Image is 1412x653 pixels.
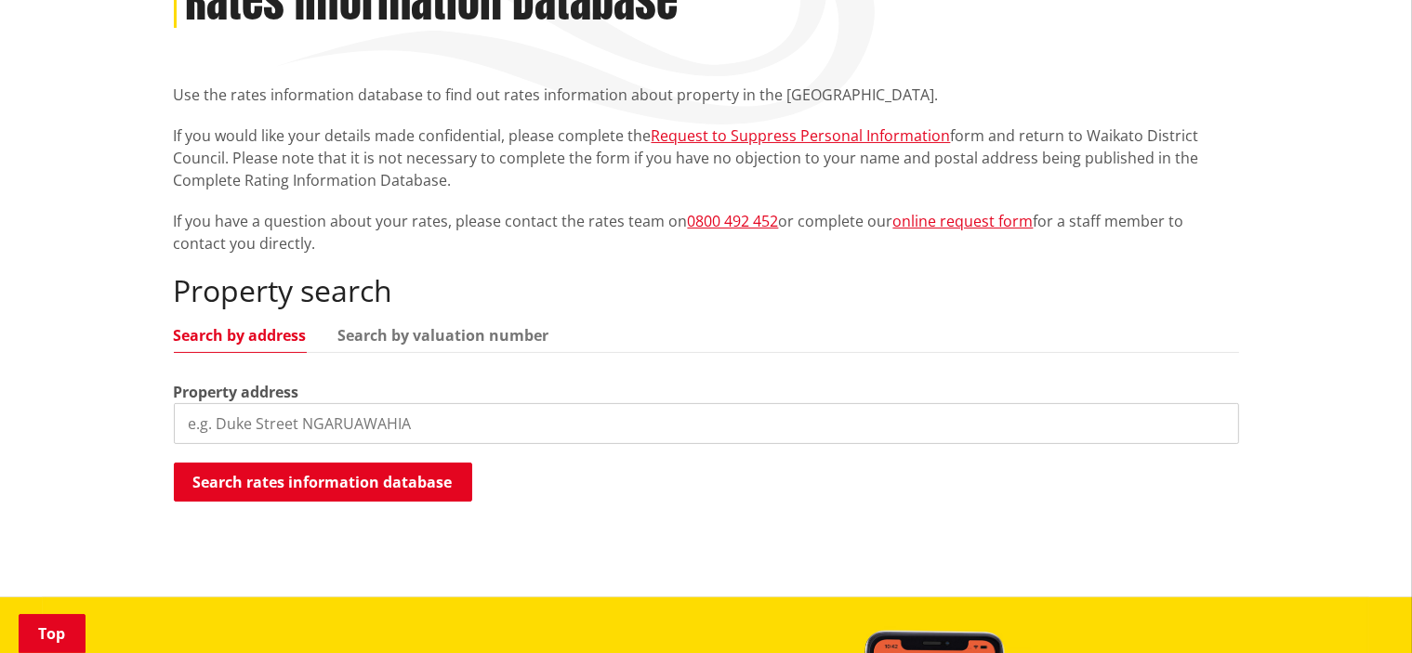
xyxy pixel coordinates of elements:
a: Top [19,614,86,653]
label: Property address [174,381,299,403]
p: If you have a question about your rates, please contact the rates team on or complete our for a s... [174,210,1239,255]
h2: Property search [174,273,1239,308]
a: Search by address [174,328,307,343]
iframe: Messenger Launcher [1326,575,1393,642]
a: 0800 492 452 [688,211,779,231]
a: online request form [893,211,1034,231]
a: Search by valuation number [338,328,549,343]
input: e.g. Duke Street NGARUAWAHIA [174,403,1239,444]
p: Use the rates information database to find out rates information about property in the [GEOGRAPHI... [174,84,1239,106]
p: If you would like your details made confidential, please complete the form and return to Waikato ... [174,124,1239,191]
a: Request to Suppress Personal Information [652,125,951,146]
button: Search rates information database [174,463,472,502]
